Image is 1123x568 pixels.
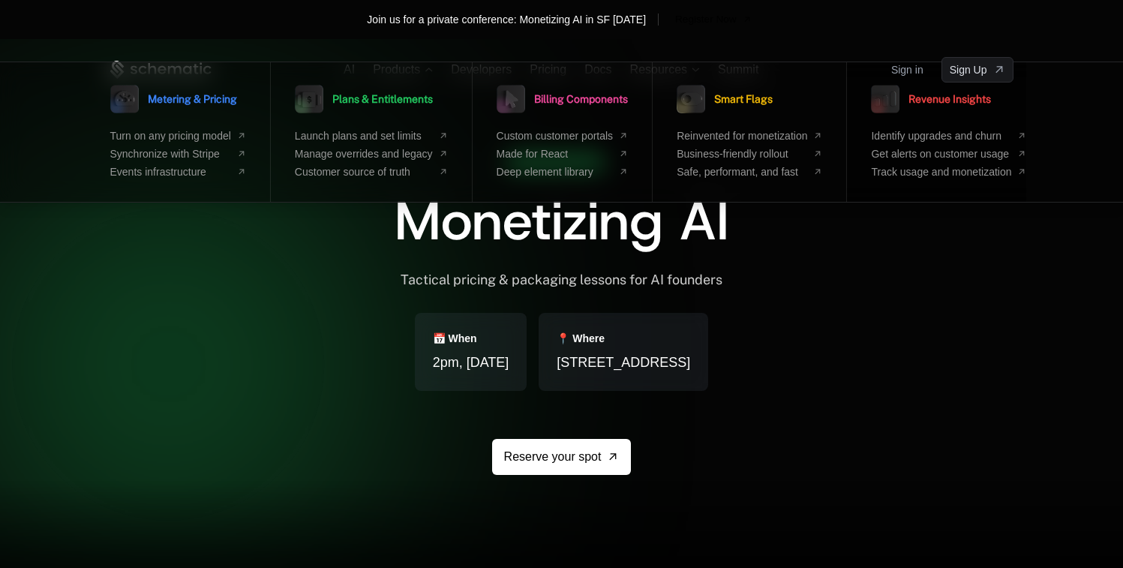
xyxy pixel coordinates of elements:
[891,58,923,82] a: Sign in
[497,166,629,178] a: Deep element library
[492,439,632,475] a: Reserve your spot
[295,130,448,142] a: Launch plans and set limits
[295,130,433,142] span: Launch plans and set limits
[871,148,1026,160] a: Get alerts on customer usage
[675,12,737,27] span: Register Now
[110,166,231,178] span: Events infrastructure
[110,80,237,118] a: Metering & Pricing
[677,166,807,178] span: Safe, performant, and fast
[677,130,822,142] a: Reinvented for monetization
[295,166,448,178] a: Customer source of truth
[497,148,614,160] span: Made for React
[110,130,246,142] a: Turn on any pricing model
[871,166,1026,178] a: Track usage and monetization
[497,166,614,178] span: Deep element library
[677,166,822,178] a: Safe, performant, and fast
[332,94,433,104] span: Plans & Entitlements
[367,12,646,27] div: Join us for a private conference: Monetizing AI in SF [DATE]
[497,148,629,160] a: Made for React
[671,9,756,30] a: [object Object]
[295,80,433,118] a: Plans & Entitlements
[950,62,987,77] span: Sign Up
[677,80,773,118] a: Smart Flags
[148,94,237,104] span: Metering & Pricing
[295,148,433,160] span: Manage overrides and legacy
[941,57,1013,83] a: [object Object]
[677,148,822,160] a: Business-friendly rollout
[110,148,246,160] a: Synchronize with Stripe
[497,130,629,142] a: Custom customer portals
[677,130,807,142] span: Reinvented for monetization
[871,166,1011,178] span: Track usage and monetization
[295,166,433,178] span: Customer source of truth
[557,331,605,346] div: 📍 Where
[433,331,477,346] div: 📅 When
[110,130,231,142] span: Turn on any pricing model
[871,130,1026,142] a: Identify upgrades and churn
[295,148,448,160] a: Manage overrides and legacy
[433,352,509,373] span: 2pm, [DATE]
[677,148,807,160] span: Business-friendly rollout
[871,148,1011,160] span: Get alerts on customer usage
[557,352,690,373] span: [STREET_ADDRESS]
[871,80,991,118] a: Revenue Insights
[110,166,246,178] a: Events infrastructure
[110,148,231,160] span: Synchronize with Stripe
[534,94,628,104] span: Billing Components
[908,94,991,104] span: Revenue Insights
[395,185,729,257] span: Monetizing AI
[497,130,614,142] span: Custom customer portals
[714,94,773,104] span: Smart Flags
[497,80,628,118] a: Billing Components
[401,272,722,289] div: Tactical pricing & packaging lessons for AI founders
[871,130,1011,142] span: Identify upgrades and churn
